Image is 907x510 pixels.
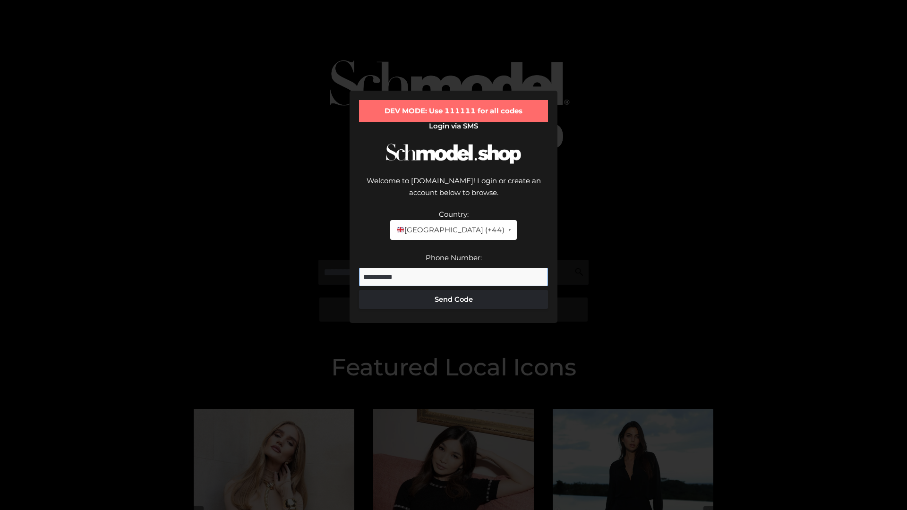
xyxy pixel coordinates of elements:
[426,253,482,262] label: Phone Number:
[359,100,548,122] div: DEV MODE: Use 111111 for all codes
[397,226,404,233] img: 🇬🇧
[383,135,524,172] img: Schmodel Logo
[396,224,504,236] span: [GEOGRAPHIC_DATA] (+44)
[359,175,548,208] div: Welcome to [DOMAIN_NAME]! Login or create an account below to browse.
[359,290,548,309] button: Send Code
[439,210,469,219] label: Country:
[359,122,548,130] h2: Login via SMS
